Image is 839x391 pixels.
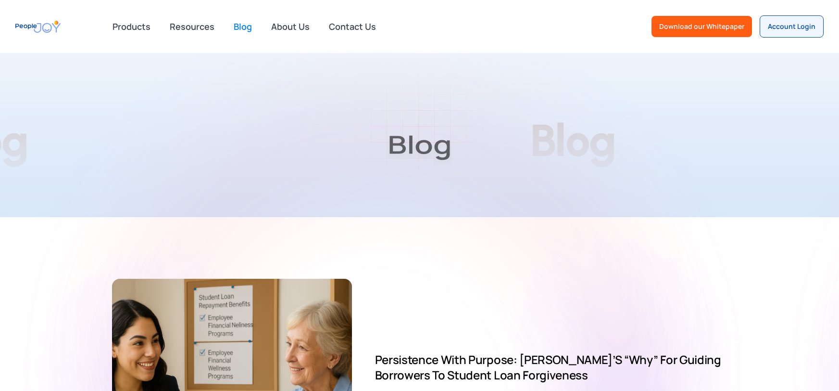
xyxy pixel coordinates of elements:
[64,112,776,177] h1: Blog
[659,22,744,31] div: Download our Whitepaper
[375,352,727,383] h2: Persistence With Purpose: [PERSON_NAME]’s “Why” for Guiding Borrowers to Student Loan Forgiveness
[760,15,824,38] a: Account Login
[107,17,156,36] div: Products
[265,16,315,37] a: About Us
[323,16,382,37] a: Contact Us
[15,16,61,38] a: home
[164,16,220,37] a: Resources
[651,16,752,37] a: Download our Whitepaper
[228,16,258,37] a: Blog
[768,22,815,31] div: Account Login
